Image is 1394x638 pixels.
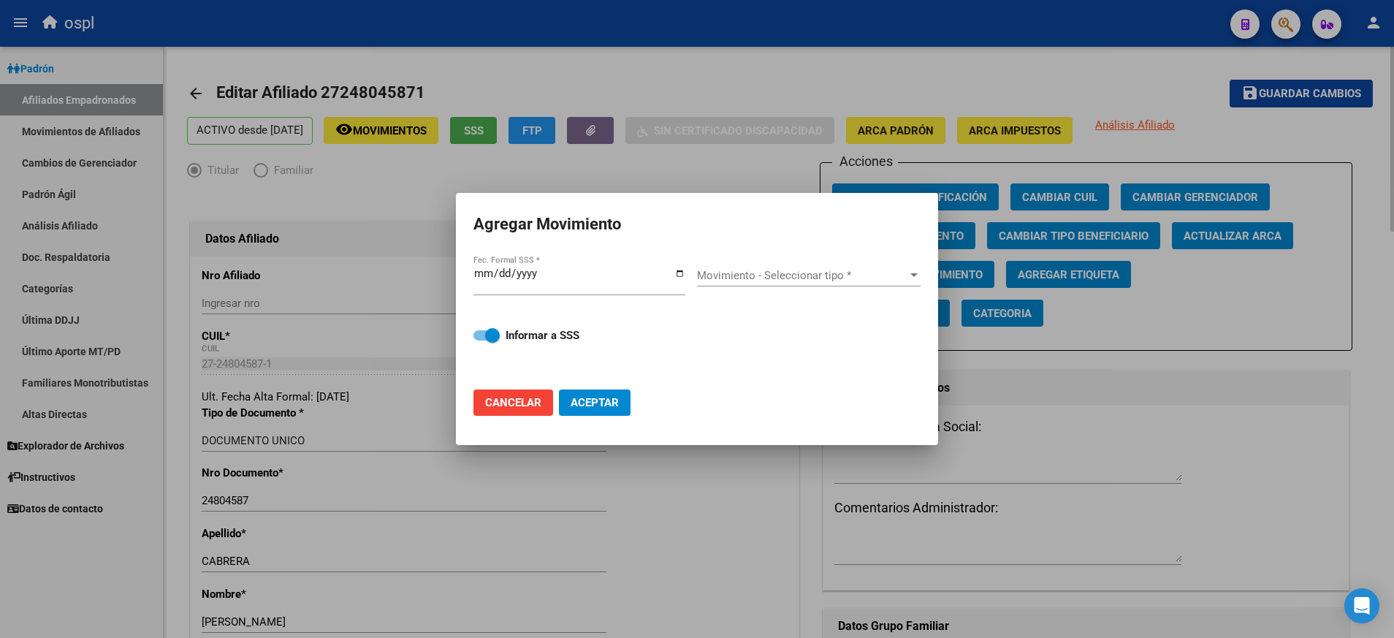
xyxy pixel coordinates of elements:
div: Open Intercom Messenger [1344,588,1379,623]
span: Cancelar [485,396,541,409]
strong: Informar a SSS [506,329,579,342]
button: Cancelar [473,390,553,416]
h2: Agregar Movimiento [473,210,921,238]
span: Aceptar [571,396,619,409]
button: Aceptar [559,390,631,416]
span: Movimiento - Seleccionar tipo * [697,269,907,282]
